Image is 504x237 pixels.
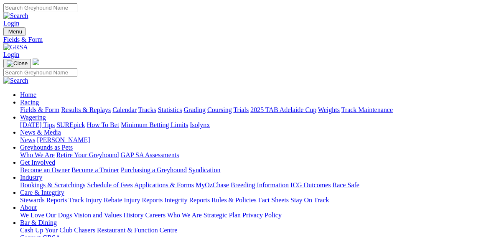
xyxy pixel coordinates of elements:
a: About [20,204,37,211]
a: Strategic Plan [204,212,241,219]
a: [DATE] Tips [20,121,55,128]
a: Injury Reports [124,196,163,204]
button: Toggle navigation [3,27,25,36]
div: About [20,212,501,219]
a: Who We Are [167,212,202,219]
a: [PERSON_NAME] [37,136,90,143]
span: Menu [8,28,22,35]
div: Greyhounds as Pets [20,151,501,159]
img: Close [7,60,28,67]
a: Race Safe [332,181,359,189]
a: Get Involved [20,159,55,166]
input: Search [3,3,77,12]
a: Trials [233,106,249,113]
a: Weights [318,106,340,113]
img: Search [3,12,28,20]
button: Toggle navigation [3,59,31,68]
a: Bookings & Scratchings [20,181,85,189]
a: Schedule of Fees [87,181,132,189]
a: News [20,136,35,143]
div: Bar & Dining [20,227,501,234]
a: Bar & Dining [20,219,57,226]
a: History [123,212,143,219]
img: Search [3,77,28,84]
a: Grading [184,106,206,113]
a: Applications & Forms [134,181,194,189]
a: GAP SA Assessments [121,151,179,158]
a: Stay On Track [290,196,329,204]
a: Who We Are [20,151,55,158]
div: Racing [20,106,501,114]
a: Login [3,51,19,58]
a: Rules & Policies [211,196,257,204]
a: Fields & Form [3,36,501,43]
a: Racing [20,99,39,106]
div: Industry [20,181,501,189]
a: How To Bet [87,121,120,128]
img: logo-grsa-white.png [33,59,39,65]
a: Fields & Form [20,106,59,113]
a: Cash Up Your Club [20,227,72,234]
a: Chasers Restaurant & Function Centre [74,227,177,234]
a: Vision and Values [74,212,122,219]
a: SUREpick [56,121,85,128]
a: Careers [145,212,165,219]
div: News & Media [20,136,501,144]
a: Fact Sheets [258,196,289,204]
a: Breeding Information [231,181,289,189]
div: Wagering [20,121,501,129]
a: Statistics [158,106,182,113]
a: Track Injury Rebate [69,196,122,204]
a: Coursing [207,106,232,113]
a: We Love Our Dogs [20,212,72,219]
a: Home [20,91,36,98]
a: Tracks [138,106,156,113]
a: News & Media [20,129,61,136]
a: MyOzChase [196,181,229,189]
a: Industry [20,174,42,181]
a: ICG Outcomes [290,181,331,189]
a: Stewards Reports [20,196,67,204]
div: Care & Integrity [20,196,501,204]
a: Integrity Reports [164,196,210,204]
a: Privacy Policy [242,212,282,219]
a: Isolynx [190,121,210,128]
a: Syndication [188,166,220,173]
input: Search [3,68,77,77]
a: Calendar [112,106,137,113]
a: Become a Trainer [71,166,119,173]
a: Purchasing a Greyhound [121,166,187,173]
a: Wagering [20,114,46,121]
img: GRSA [3,43,28,51]
a: Results & Replays [61,106,111,113]
a: Greyhounds as Pets [20,144,73,151]
a: Become an Owner [20,166,70,173]
a: Login [3,20,19,27]
a: Retire Your Greyhound [56,151,119,158]
a: Minimum Betting Limits [121,121,188,128]
div: Get Involved [20,166,501,174]
a: 2025 TAB Adelaide Cup [250,106,316,113]
a: Care & Integrity [20,189,64,196]
a: Track Maintenance [341,106,393,113]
